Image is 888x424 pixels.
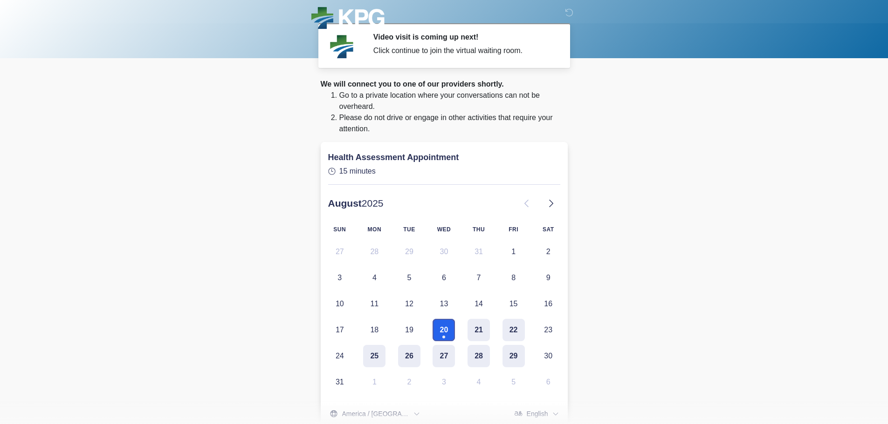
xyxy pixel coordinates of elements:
li: Go to a private location where your conversations can not be overheard. [339,90,568,112]
img: Agent Avatar [328,33,356,61]
li: Please do not drive or engage in other activities that require your attention. [339,112,568,135]
div: We will connect you to one of our providers shortly. [321,79,568,90]
div: Click continue to join the virtual waiting room. [373,45,554,56]
img: KPG Healthcare Logo [311,7,385,32]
